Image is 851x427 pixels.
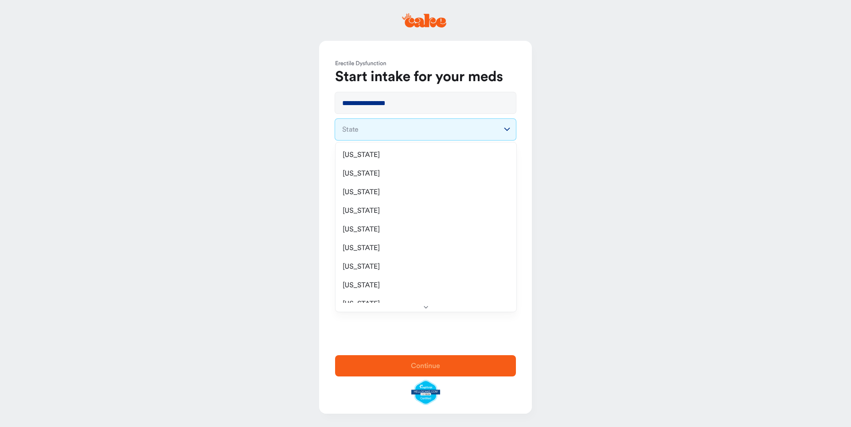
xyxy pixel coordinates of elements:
span: [US_STATE] [343,151,380,160]
span: [US_STATE] [343,188,380,197]
span: [US_STATE] [343,207,380,215]
span: [US_STATE] [343,169,380,178]
span: [US_STATE] [343,300,380,309]
span: [US_STATE] [343,225,380,234]
span: [US_STATE] [343,281,380,290]
span: [US_STATE] [343,262,380,271]
span: [US_STATE] [343,244,380,253]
